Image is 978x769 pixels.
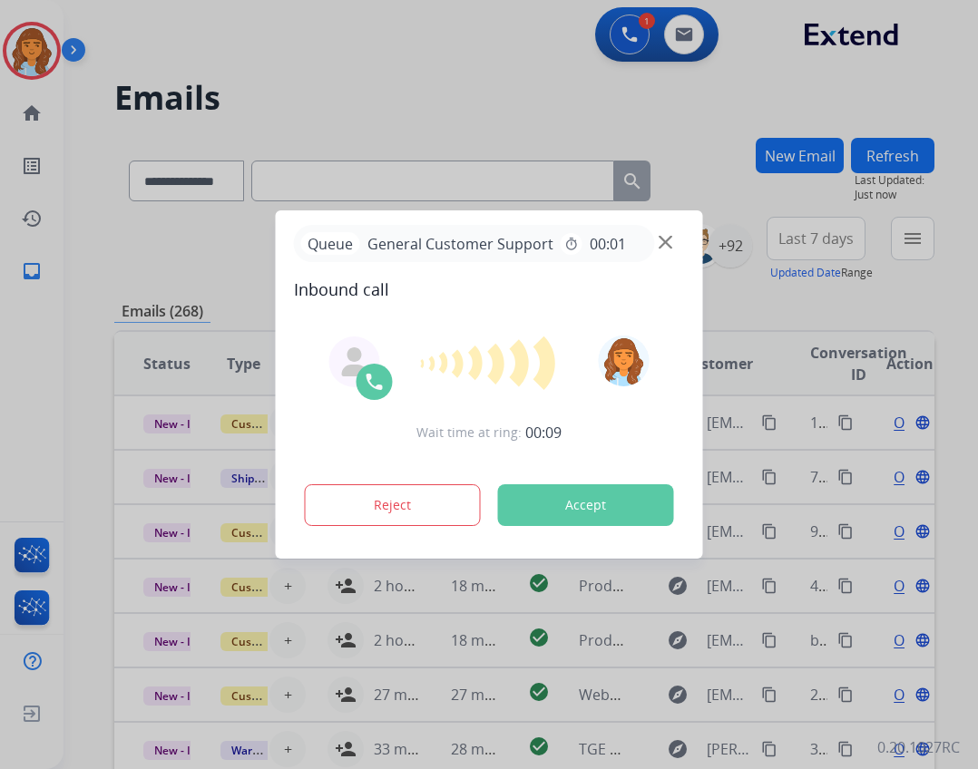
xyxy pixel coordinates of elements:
[364,371,386,393] img: call-icon
[564,237,579,251] mat-icon: timer
[301,232,360,255] p: Queue
[360,233,561,255] span: General Customer Support
[416,423,522,442] span: Wait time at ring:
[525,422,562,443] span: 00:09
[294,277,685,302] span: Inbound call
[590,233,626,255] span: 00:01
[598,336,649,386] img: avatar
[877,736,960,758] p: 0.20.1027RC
[498,484,674,526] button: Accept
[659,236,672,249] img: close-button
[305,484,481,526] button: Reject
[340,347,369,376] img: agent-avatar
